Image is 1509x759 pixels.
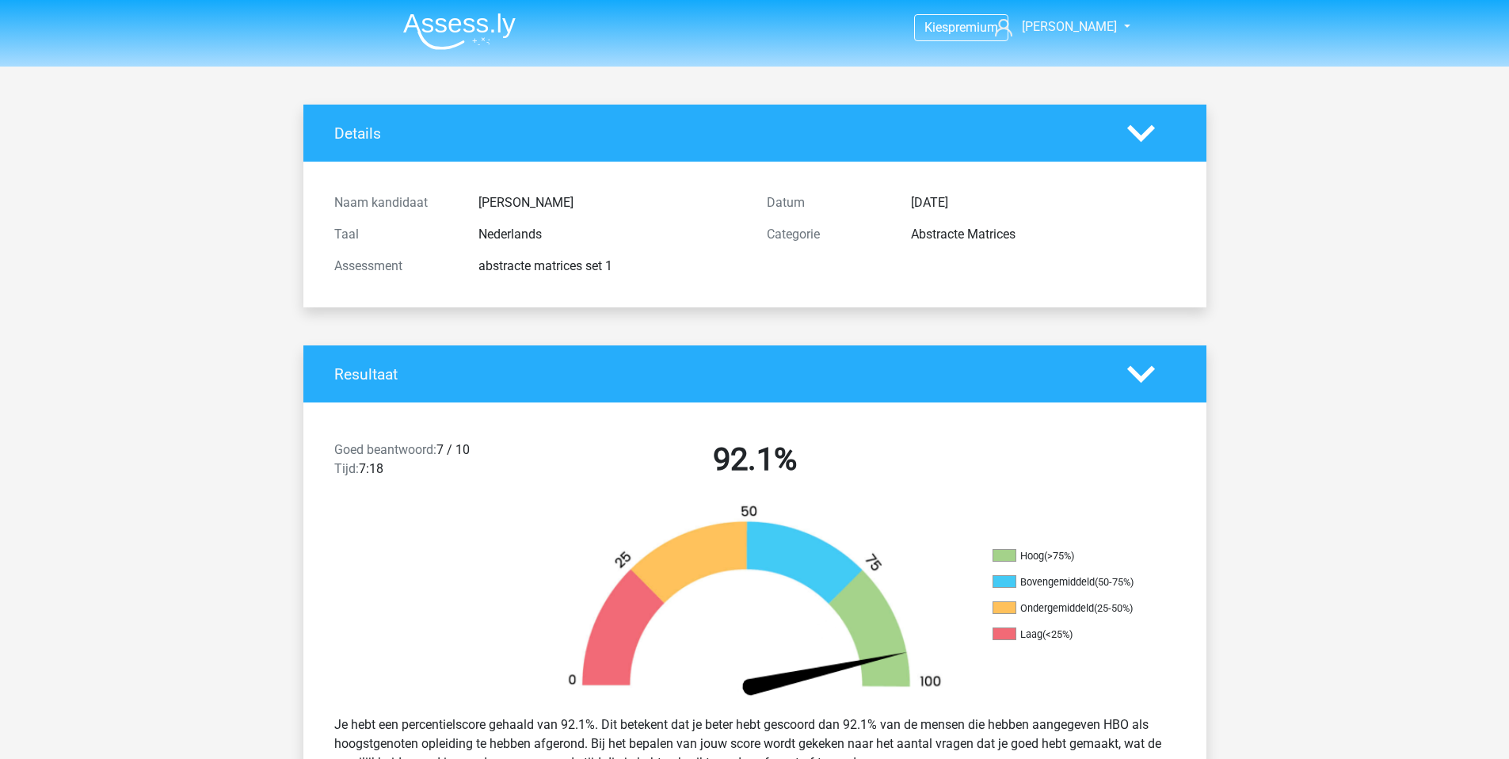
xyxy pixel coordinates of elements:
span: premium [948,20,998,35]
span: Tijd: [334,461,359,476]
a: [PERSON_NAME] [989,17,1118,36]
div: Nederlands [467,225,755,244]
li: Laag [993,627,1151,642]
div: 7 / 10 7:18 [322,441,539,485]
h2: 92.1% [551,441,959,479]
div: [DATE] [899,193,1187,212]
div: (50-75%) [1095,576,1134,588]
div: Assessment [322,257,467,276]
h4: Resultaat [334,365,1103,383]
li: Bovengemiddeld [993,575,1151,589]
div: Datum [755,193,899,212]
span: [PERSON_NAME] [1022,19,1117,34]
a: Kiespremium [915,17,1008,38]
div: abstracte matrices set 1 [467,257,755,276]
div: (<25%) [1042,628,1073,640]
li: Ondergemiddeld [993,601,1151,616]
h4: Details [334,124,1103,143]
div: Taal [322,225,467,244]
li: Hoog [993,549,1151,563]
img: Assessly [403,13,516,50]
div: (>75%) [1044,550,1074,562]
span: Kies [924,20,948,35]
span: Goed beantwoord: [334,442,436,457]
div: [PERSON_NAME] [467,193,755,212]
img: 92.b67bcff77f7f.png [541,504,969,703]
div: Abstracte Matrices [899,225,1187,244]
div: Naam kandidaat [322,193,467,212]
div: (25-50%) [1094,602,1133,614]
div: Categorie [755,225,899,244]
